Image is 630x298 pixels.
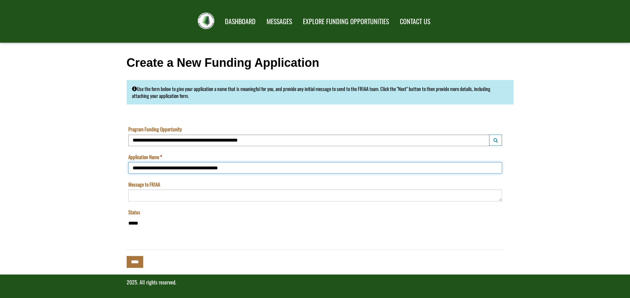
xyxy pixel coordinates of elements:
[489,135,502,146] button: Program Funding Opportunity Launch lookup modal
[127,56,504,69] h1: Create a New Funding Application
[262,13,297,30] a: MESSAGES
[127,278,504,286] p: 2025
[128,190,502,201] textarea: Message to FRIAA
[128,126,182,133] label: Program Funding Opportunity
[128,135,489,146] input: Program Funding Opportunity
[127,126,504,268] div: Start a New Application
[128,209,140,216] label: Status
[298,13,394,30] a: EXPLORE FUNDING OPPORTUNITIES
[220,13,261,30] a: DASHBOARD
[128,181,160,188] label: Message to FRIAA
[128,153,162,160] label: Application Name
[219,11,435,30] nav: Main Navigation
[395,13,435,30] a: CONTACT US
[198,13,214,29] img: FRIAA Submissions Portal
[127,80,514,105] div: Use the form below to give your application a name that is meaningful for you, and provide any in...
[128,162,502,174] input: Application Name
[137,278,176,286] span: . All rights reserved.
[127,126,504,236] fieldset: APPLICATION INFO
